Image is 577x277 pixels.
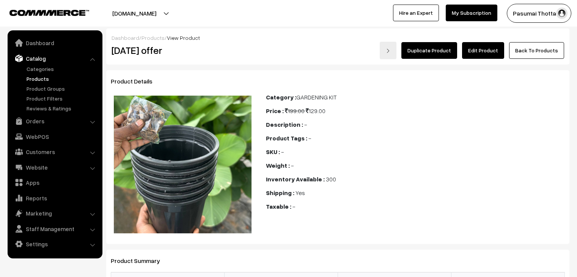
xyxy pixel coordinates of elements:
[9,191,100,205] a: Reports
[9,52,100,65] a: Catalog
[386,49,390,53] img: right-arrow.png
[112,44,255,56] h2: [DATE] offer
[281,148,284,156] span: -
[266,93,296,101] b: Category :
[9,8,76,17] a: COMMMERCE
[266,134,307,142] b: Product Tags :
[9,161,100,174] a: Website
[9,206,100,220] a: Marketing
[25,104,100,112] a: Reviews & Ratings
[507,4,571,23] button: Pasumai Thotta…
[393,5,439,21] a: Hire an Expert
[266,107,284,115] b: Price :
[292,203,295,210] span: -
[266,106,565,115] div: 129.00
[285,107,305,115] span: 199.00
[509,42,564,59] a: Back To Products
[86,4,183,23] button: [DOMAIN_NAME]
[114,96,252,233] img: 17572291779436photo_2025-09-07_12-42-19.jpg
[326,175,336,183] span: 300
[446,5,497,21] a: My Subscription
[25,94,100,102] a: Product Filters
[9,36,100,50] a: Dashboard
[291,162,294,169] span: -
[9,10,89,16] img: COMMMERCE
[111,77,162,85] span: Product Details
[9,222,100,236] a: Staff Management
[556,8,568,19] img: user
[111,257,169,264] span: Product Summary
[266,93,565,102] div: GARDENING KIT
[266,148,280,156] b: SKU :
[9,114,100,128] a: Orders
[9,176,100,189] a: Apps
[25,75,100,83] a: Products
[304,121,307,128] span: -
[112,34,564,42] div: / /
[266,203,291,210] b: Taxable :
[25,65,100,73] a: Categories
[266,162,290,169] b: Weight :
[462,42,504,59] a: Edit Product
[296,189,305,197] span: Yes
[141,35,165,41] a: Products
[401,42,457,59] a: Duplicate Product
[167,35,200,41] span: View Product
[9,130,100,143] a: WebPOS
[9,237,100,251] a: Settings
[266,189,294,197] b: Shipping :
[266,121,303,128] b: Description :
[25,85,100,93] a: Product Groups
[266,175,325,183] b: Inventory Available :
[112,35,139,41] a: Dashboard
[9,145,100,159] a: Customers
[308,134,311,142] span: -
